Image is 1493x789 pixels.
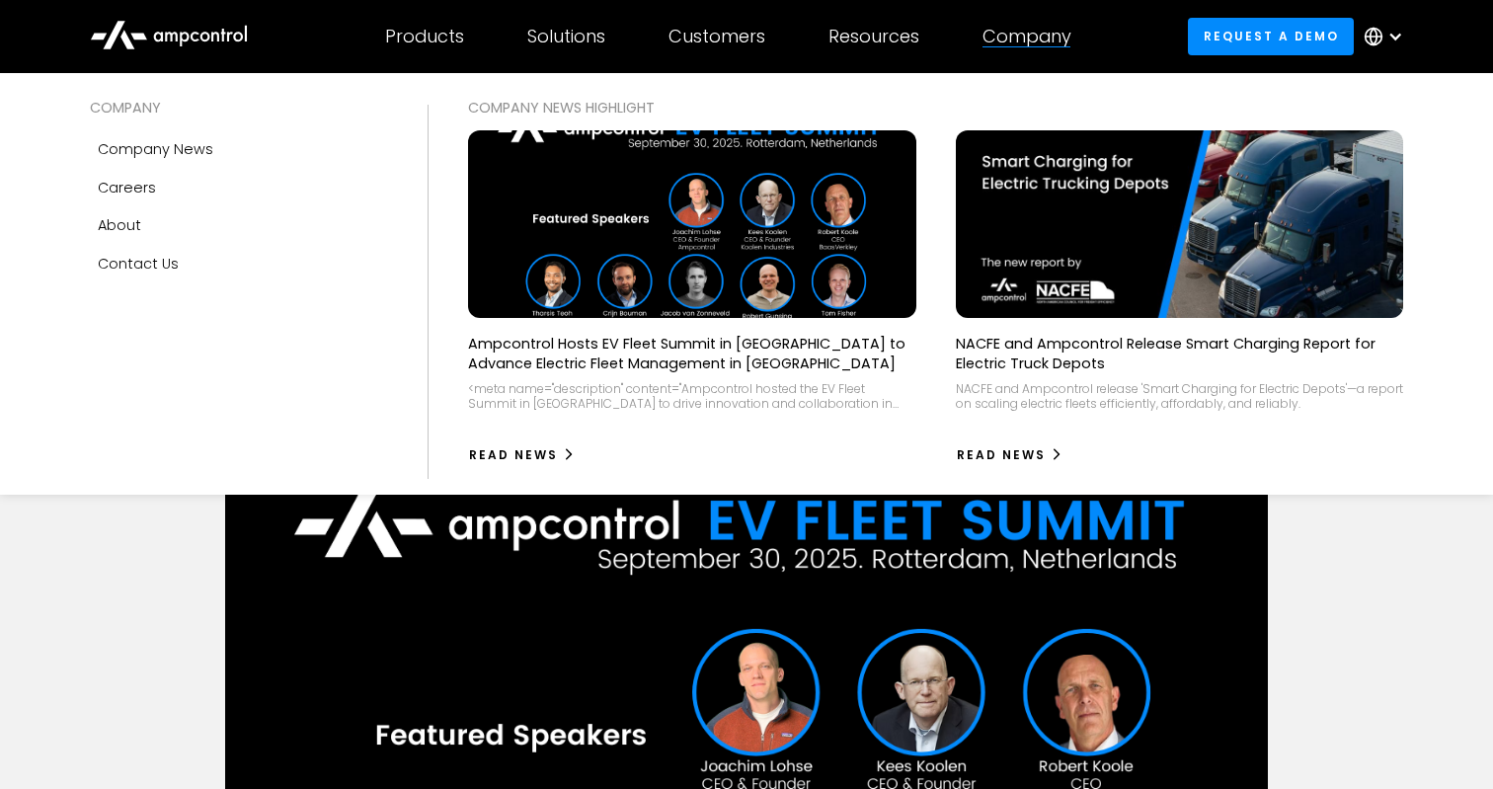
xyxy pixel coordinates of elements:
a: Read News [956,439,1063,471]
div: Products [385,26,464,47]
p: NACFE and Ampcontrol Release Smart Charging Report for Electric Truck Depots [956,334,1403,373]
div: About [98,214,141,236]
div: Company [982,26,1071,47]
div: Customers [668,26,765,47]
div: Careers [98,177,156,198]
a: Read News [468,439,576,471]
div: Read News [957,446,1046,464]
div: COMPANY NEWS Highlight [468,97,1403,118]
div: Resources [828,26,919,47]
div: NACFE and Ampcontrol release 'Smart Charging for Electric Depots'—a report on scaling electric fl... [956,381,1403,412]
div: Read News [469,446,558,464]
div: <meta name="description" content="Ampcontrol hosted the EV Fleet Summit in [GEOGRAPHIC_DATA] to d... [468,381,915,412]
a: Company news [90,130,389,168]
div: Solutions [527,26,605,47]
div: Company news [98,138,213,160]
div: COMPANY [90,97,389,118]
div: Contact Us [98,253,179,275]
a: Careers [90,169,389,206]
a: About [90,206,389,244]
a: Request a demo [1188,18,1354,54]
p: Ampcontrol Hosts EV Fleet Summit in [GEOGRAPHIC_DATA] to Advance Electric Fleet Management in [GE... [468,334,915,373]
a: Contact Us [90,245,389,282]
